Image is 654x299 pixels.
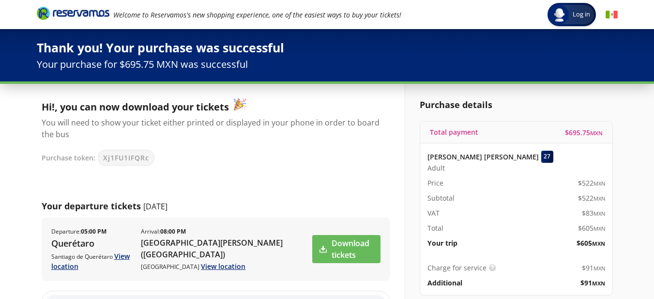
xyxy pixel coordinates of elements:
p: Subtotal [427,193,455,203]
p: Santiago de Querétaro [51,251,132,271]
p: [DATE] [143,201,167,212]
button: Español [606,9,618,21]
em: Welcome to Reservamos's new shopping experience, one of the easiest ways to buy your tickets! [113,10,401,19]
span: Xj1FU1IFQRc [103,153,149,163]
p: Purchase details [420,98,613,111]
p: [PERSON_NAME] [PERSON_NAME] [427,152,539,162]
p: Total payment [430,127,478,137]
p: Purchase token: [42,153,95,163]
span: $ 91 [582,263,605,273]
span: Log in [569,10,594,19]
span: $ 695.75 [565,127,603,138]
span: $ 605 [577,238,605,248]
p: Departure : [51,227,106,236]
p: Arrival : [141,227,186,236]
p: Price [427,178,443,188]
a: Download tickets [312,235,380,263]
p: Total [427,223,443,233]
small: MXN [592,280,605,287]
span: Adult [427,163,445,173]
p: Hi!, you can now download your tickets [42,98,380,114]
i: Brand Logo [37,6,109,20]
span: $ 522 [578,178,605,188]
p: You will need to show your ticket either printed or displayed in your phone in order to board the... [42,117,380,140]
small: MXN [590,129,603,137]
span: $ 83 [582,208,605,218]
span: $ 522 [578,193,605,203]
small: MXN [592,240,605,247]
b: 08:00 PM [160,227,186,236]
p: Your purchase for $695.75 MXN was successful [37,57,618,72]
p: VAT [427,208,440,218]
p: Your trip [427,238,457,248]
span: $ 91 [580,278,605,288]
span: $ 605 [578,223,605,233]
a: Brand Logo [37,6,109,23]
small: MXN [593,265,605,272]
div: 27 [541,151,553,163]
p: Thank you! Your purchase was successful [37,39,618,57]
a: View location [51,252,130,271]
p: [GEOGRAPHIC_DATA][PERSON_NAME] ([GEOGRAPHIC_DATA]) [141,237,311,260]
p: Additional [427,278,462,288]
p: Charge for service [427,263,487,273]
b: 05:00 PM [81,227,106,236]
p: Querétaro [51,237,132,250]
small: MXN [593,180,605,187]
p: Your departure tickets [42,200,141,213]
small: MXN [593,195,605,202]
p: [GEOGRAPHIC_DATA] [141,261,311,271]
a: View location [201,262,245,271]
small: MXN [593,225,605,232]
small: MXN [593,210,605,217]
